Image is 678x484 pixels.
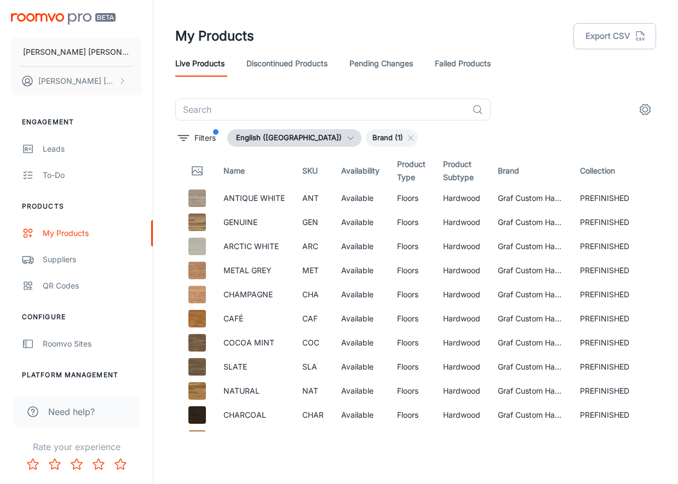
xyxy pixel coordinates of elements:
td: Graf Custom Hardwood [489,307,571,331]
td: Hardwood [434,307,489,331]
td: Graf Custom Hardwood [489,258,571,283]
td: PREFINISHED [571,186,638,210]
p: CHARCOAL [223,409,285,421]
button: filter [175,129,219,147]
td: Graf Custom Hardwood [489,427,571,451]
td: ANT [294,186,332,210]
button: Rate 4 star [88,453,110,475]
td: Available [332,210,388,234]
p: METAL GREY [223,264,285,276]
p: Rate your experience [9,440,144,453]
p: SLATE [223,361,285,373]
td: Floors [388,258,434,283]
td: Hardwood [434,210,489,234]
td: Floors [388,355,434,379]
td: Hardwood [434,186,489,210]
td: Floors [388,307,434,331]
td: GEN [294,210,332,234]
button: settings [634,99,656,120]
td: PREFINISHED [571,283,638,307]
td: Available [332,427,388,451]
td: MET [294,258,332,283]
td: Available [332,307,388,331]
div: Suppliers [43,253,142,266]
td: CAF [294,307,332,331]
td: Hardwood [434,355,489,379]
td: Hardwood [434,331,489,355]
button: English ([GEOGRAPHIC_DATA]) [227,129,361,147]
td: NAT [294,379,332,403]
td: Graf Custom Hardwood [489,355,571,379]
td: Floors [388,331,434,355]
p: GENUINE [223,216,285,228]
td: SLA [294,355,332,379]
button: Export CSV [573,23,656,49]
div: Brand (1) [366,129,418,147]
p: ARCTIC WHITE [223,240,285,252]
td: Floors [388,234,434,258]
p: NATURAL [223,385,285,397]
td: Graf Custom Hardwood [489,331,571,355]
div: To-do [43,169,142,181]
td: CHAR [294,403,332,427]
td: Graf Custom Hardwood [489,234,571,258]
td: Available [332,355,388,379]
td: Available [332,234,388,258]
td: PREFINISHED [571,403,638,427]
p: CHAMPAGNE [223,289,285,301]
a: Live Products [175,50,225,77]
td: ARC [294,234,332,258]
div: Roomvo Sites [43,338,142,350]
td: Floors [388,427,434,451]
h1: My Products [175,26,254,46]
p: [PERSON_NAME] [PERSON_NAME] [38,75,116,87]
button: Rate 5 star [110,453,131,475]
td: COC [294,331,332,355]
p: [PERSON_NAME] [PERSON_NAME] Floors [23,46,130,58]
td: Floors [388,403,434,427]
td: PREFINISHED [571,355,638,379]
td: Available [332,403,388,427]
a: Pending Changes [349,50,413,77]
p: CAFÉ [223,313,285,325]
td: PREFINISHED [571,427,638,451]
td: PREFINISHED [571,331,638,355]
th: Product Type [388,155,434,186]
td: Hardwood [434,379,489,403]
td: Graf Custom Hardwood [489,379,571,403]
td: Available [332,258,388,283]
div: Leads [43,143,142,155]
td: PREFINISHED [571,210,638,234]
div: My Products [43,227,142,239]
td: Floors [388,210,434,234]
td: Hardwood [434,427,489,451]
span: Brand (1) [366,132,410,143]
td: Floors [388,379,434,403]
th: Availability [332,155,388,186]
td: PREFINISHED [571,379,638,403]
button: Rate 1 star [22,453,44,475]
svg: Thumbnail [191,164,204,177]
td: Available [332,331,388,355]
td: Hardwood [434,258,489,283]
td: Floors [388,283,434,307]
td: Graf Custom Hardwood [489,186,571,210]
div: QR Codes [43,280,142,292]
td: Available [332,283,388,307]
td: PREFINISHED [571,234,638,258]
td: MOC [294,427,332,451]
input: Search [175,99,468,120]
button: [PERSON_NAME] [PERSON_NAME] Floors [11,38,142,66]
th: Name [215,155,294,186]
td: Graf Custom Hardwood [489,210,571,234]
p: ANTIQUE WHITE [223,192,285,204]
a: Discontinued Products [246,50,327,77]
td: CHA [294,283,332,307]
span: Need help? [48,405,95,418]
button: Rate 3 star [66,453,88,475]
td: Floors [388,186,434,210]
td: Hardwood [434,234,489,258]
p: COCOA MINT [223,337,285,349]
td: Graf Custom Hardwood [489,403,571,427]
td: PREFINISHED [571,307,638,331]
